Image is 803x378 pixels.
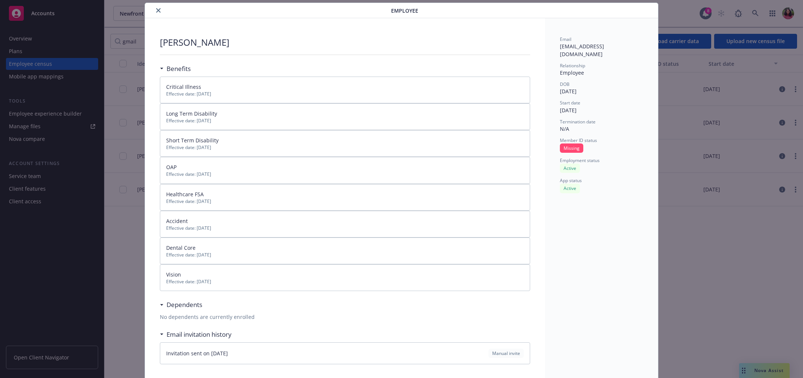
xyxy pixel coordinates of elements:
[560,69,643,77] div: Employee
[166,117,524,124] span: Effective date: [DATE]
[560,87,643,95] div: [DATE]
[560,164,580,173] div: Active
[166,164,177,171] span: OAP
[166,350,228,357] span: Invitation sent on [DATE]
[160,64,191,74] div: Benefits
[560,137,597,143] span: Member ID status
[560,119,596,125] span: Termination date
[488,349,524,358] div: Manual invite
[166,278,524,285] span: Effective date: [DATE]
[160,36,229,49] p: [PERSON_NAME]
[166,191,204,198] span: Healthcare FSA
[160,313,530,321] div: No dependents are currently enrolled
[391,7,418,14] span: Employee
[160,330,232,339] div: Email invitation history
[166,217,188,224] span: Accident
[560,42,643,58] div: [EMAIL_ADDRESS][DOMAIN_NAME]
[560,106,643,114] div: [DATE]
[560,100,580,106] span: Start date
[166,171,524,177] span: Effective date: [DATE]
[166,91,524,97] span: Effective date: [DATE]
[560,125,643,133] div: N/A
[166,137,219,144] span: Short Term Disability
[560,62,585,69] span: Relationship
[166,252,524,258] span: Effective date: [DATE]
[166,83,201,90] span: Critical Illness
[167,64,191,74] h3: Benefits
[166,271,181,278] span: Vision
[166,225,524,231] span: Effective date: [DATE]
[560,36,571,42] span: Email
[166,198,524,204] span: Effective date: [DATE]
[166,110,217,117] span: Long Term Disability
[560,177,582,184] span: App status
[167,300,202,310] h3: Dependents
[154,6,163,15] button: close
[166,144,524,151] span: Effective date: [DATE]
[160,300,202,310] div: Dependents
[560,184,580,193] div: Active
[560,81,570,87] span: DOB
[166,244,196,251] span: Dental Core
[560,157,600,164] span: Employment status
[167,330,232,339] h3: Email invitation history
[560,143,583,153] div: Missing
